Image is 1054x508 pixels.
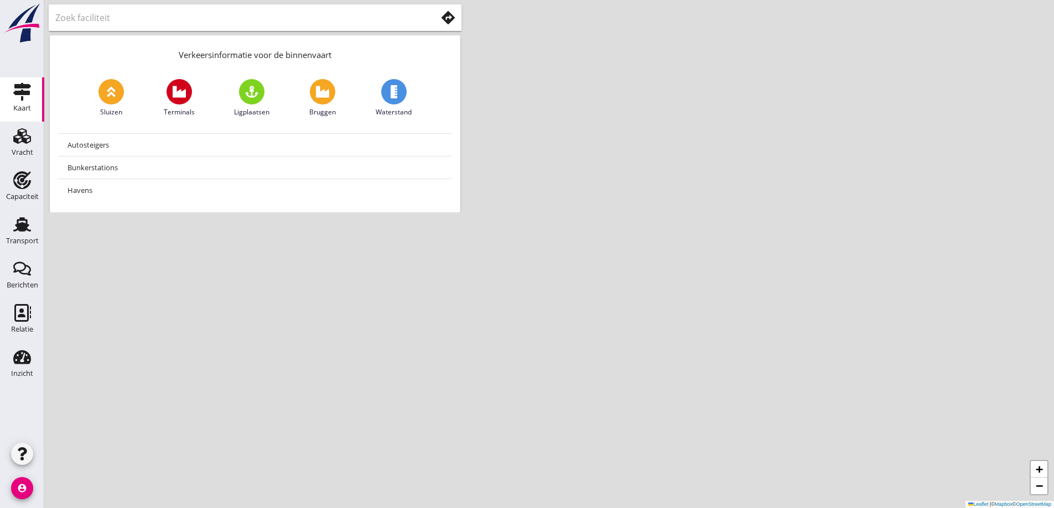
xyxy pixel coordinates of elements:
[164,79,195,117] a: Terminals
[1031,461,1047,478] a: Zoom in
[50,35,460,70] div: Verkeersinformatie voor de binnenvaart
[376,107,412,117] span: Waterstand
[68,138,443,151] div: Autosteigers
[1016,501,1051,507] a: OpenStreetMap
[376,79,412,117] a: Waterstand
[995,501,1013,507] a: Mapbox
[13,104,31,112] div: Kaart
[234,107,269,117] span: Ligplaatsen
[98,79,124,117] a: Sluizen
[968,501,988,507] a: Leaflet
[990,501,991,507] span: |
[68,184,443,197] div: Havens
[164,107,195,117] span: Terminals
[2,3,42,44] img: logo-small.a267ee39.svg
[1031,478,1047,494] a: Zoom out
[11,326,33,333] div: Relatie
[309,79,336,117] a: Bruggen
[6,193,39,200] div: Capaciteit
[965,501,1054,508] div: © ©
[309,107,336,117] span: Bruggen
[234,79,269,117] a: Ligplaatsen
[7,281,38,289] div: Berichten
[12,149,33,156] div: Vracht
[11,370,33,377] div: Inzicht
[6,237,39,244] div: Transport
[1036,479,1043,493] span: −
[68,161,443,174] div: Bunkerstations
[1036,462,1043,476] span: +
[100,107,122,117] span: Sluizen
[55,9,421,27] input: Zoek faciliteit
[11,477,33,499] i: account_circle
